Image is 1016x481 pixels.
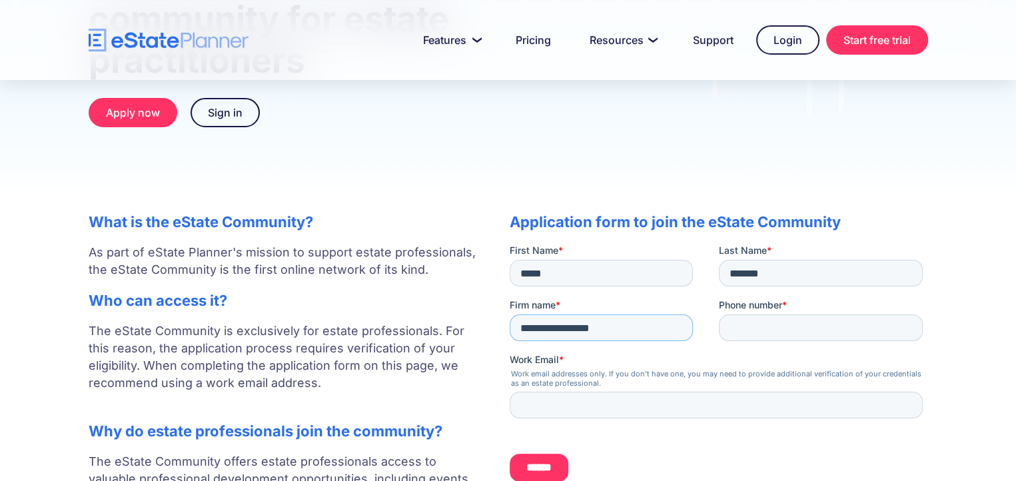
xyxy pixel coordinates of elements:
a: Sign in [191,98,260,127]
h2: Application form to join the eState Community [510,213,928,231]
h2: Why do estate professionals join the community? [89,422,483,440]
p: As part of eState Planner's mission to support estate professionals, the eState Community is the ... [89,244,483,278]
a: Support [677,27,750,53]
a: Apply now [89,98,177,127]
h2: What is the eState Community? [89,213,483,231]
a: Pricing [500,27,567,53]
a: home [89,29,249,52]
a: Features [407,27,493,53]
a: Login [756,25,819,55]
p: The eState Community is exclusively for estate professionals. For this reason, the application pr... [89,322,483,409]
h2: Who can access it? [89,292,483,309]
a: Resources [574,27,670,53]
a: Start free trial [826,25,928,55]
